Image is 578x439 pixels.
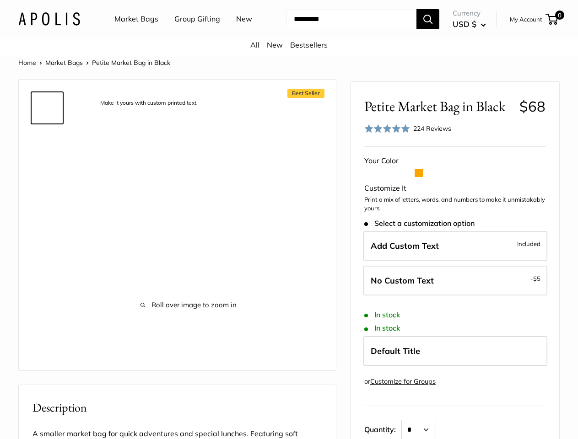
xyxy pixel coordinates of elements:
a: All [250,40,259,49]
a: Petite Market Bag in Black [31,128,64,176]
a: Home [18,59,36,67]
span: USD $ [453,19,476,29]
label: Default Title [363,336,547,366]
span: No Custom Text [371,275,434,286]
span: Roll over image to zoom in [92,299,285,311]
div: or [364,375,436,388]
span: Currency [453,7,486,20]
a: description_Spacious inner area with room for everything. [31,304,64,337]
a: Petite Market Bag in Black [31,267,64,300]
a: Petite Market Bag in Black [31,179,64,212]
span: 0 [555,11,564,20]
span: - [530,273,540,284]
a: Petite Market Bag in Black [31,216,64,263]
a: description_Super soft leather handles. [31,340,64,373]
span: Default Title [371,346,420,356]
span: Best Seller [287,89,324,98]
button: Search [416,9,439,29]
span: Add Custom Text [371,241,439,251]
span: $68 [519,97,546,115]
span: $5 [533,275,540,282]
div: Make it yours with custom printed text. [96,97,202,109]
h2: Description [32,399,322,417]
button: USD $ [453,17,486,32]
span: In stock [364,324,400,332]
a: Market Bags [45,59,83,67]
label: Add Custom Text [363,231,547,261]
a: Market Bags [114,12,158,26]
div: Customize It [364,182,546,195]
span: Included [517,238,540,249]
span: 224 Reviews [413,124,451,133]
span: In stock [364,311,400,319]
a: Customize for Groups [370,377,436,385]
a: New [236,12,252,26]
span: Select a customization option [364,219,475,228]
a: 0 [546,14,558,25]
span: Petite Market Bag in Black [364,98,513,115]
label: Leave Blank [363,266,547,296]
span: Petite Market Bag in Black [92,59,170,67]
a: Group Gifting [174,12,220,26]
a: My Account [510,14,542,25]
a: Bestsellers [290,40,328,49]
div: Your Color [364,154,546,168]
a: description_Make it yours with custom printed text. [31,91,64,124]
input: Search... [286,9,416,29]
img: Apolis [18,12,80,26]
a: New [267,40,283,49]
p: Print a mix of letters, words, and numbers to make it unmistakably yours. [364,195,546,213]
nav: Breadcrumb [18,57,170,69]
